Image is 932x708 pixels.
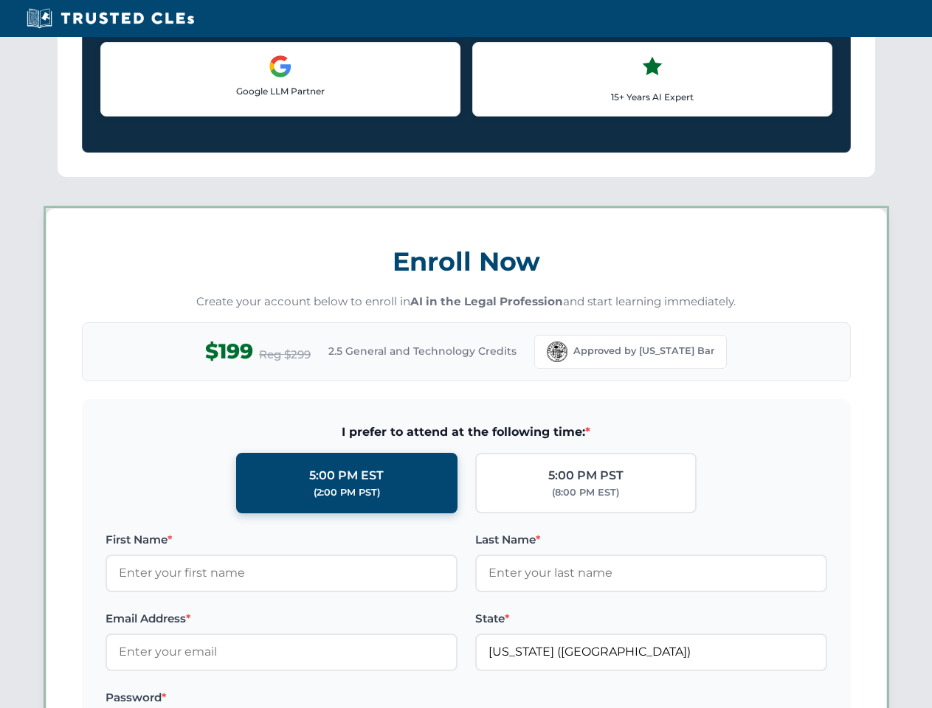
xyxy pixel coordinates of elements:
input: Florida (FL) [475,634,827,670]
div: (8:00 PM EST) [552,485,619,500]
div: 5:00 PM EST [309,466,384,485]
span: Reg $299 [259,346,311,364]
label: Password [106,689,458,707]
label: State [475,610,827,628]
label: Email Address [106,610,458,628]
input: Enter your last name [475,555,827,591]
label: Last Name [475,531,827,549]
label: First Name [106,531,458,549]
input: Enter your email [106,634,458,670]
div: (2:00 PM PST) [314,485,380,500]
span: I prefer to attend at the following time: [106,423,827,442]
div: 5:00 PM PST [548,466,624,485]
img: Google [269,55,292,78]
p: 15+ Years AI Expert [485,90,820,104]
h3: Enroll Now [82,238,851,285]
p: Google LLM Partner [113,84,448,98]
p: Create your account below to enroll in and start learning immediately. [82,294,851,310]
span: $199 [205,335,253,368]
img: Trusted CLEs [22,7,199,29]
span: Approved by [US_STATE] Bar [573,344,714,358]
strong: AI in the Legal Profession [410,294,563,308]
span: 2.5 General and Technology Credits [328,343,517,359]
img: Florida Bar [547,341,567,362]
input: Enter your first name [106,555,458,591]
